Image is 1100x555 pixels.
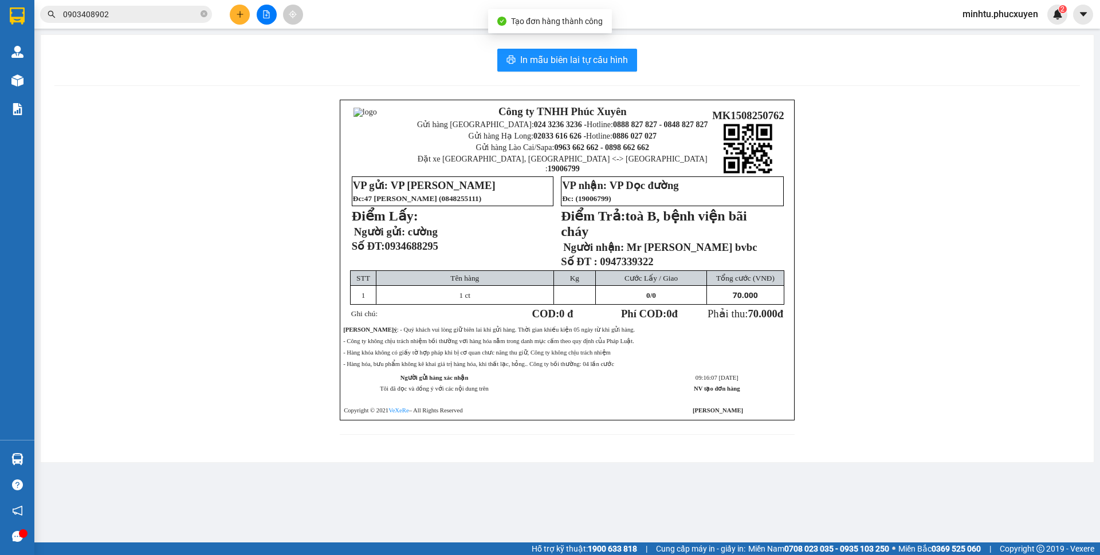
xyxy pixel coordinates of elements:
[353,108,410,164] img: logo
[588,544,637,553] strong: 1900 633 818
[408,226,438,238] span: cường
[230,5,250,25] button: plus
[289,10,297,18] span: aim
[417,120,708,129] span: Gửi hàng [GEOGRAPHIC_DATA]: Hotline:
[201,9,207,20] span: close-circle
[385,240,438,252] span: 0934688295
[696,375,738,381] span: 09:16:07 [DATE]
[12,531,23,542] span: message
[12,505,23,516] span: notification
[712,109,784,121] span: MK1508250762
[400,375,469,381] strong: Người gửi hàng xác nhận
[898,542,981,555] span: Miền Bắc
[63,8,198,21] input: Tìm tên, số ĐT hoặc mã đơn
[353,194,481,203] span: Đc 47 [PERSON_NAME] (
[563,241,624,253] strong: Người nhận:
[8,33,118,74] span: Gửi hàng [GEOGRAPHIC_DATA]: Hotline:
[1052,9,1063,19] img: icon-new-feature
[391,179,496,191] span: VP [PERSON_NAME]
[520,53,628,67] span: In mẫu biên lai tự cấu hình
[646,291,656,300] span: /0
[343,338,634,344] span: - Công ty không chịu trách nhiệm bồi thường vơi hàng hóa nằm trong danh mục cấm theo quy định của...
[13,77,113,107] span: Gửi hàng Hạ Long: Hotline:
[561,255,598,267] strong: Số ĐT :
[356,274,370,282] span: STT
[748,542,889,555] span: Miền Nam
[562,179,607,191] strong: VP nhận:
[534,120,587,129] strong: 024 3236 3236 -
[621,308,678,320] strong: Phí COD: đ
[554,143,649,152] strong: 0963 662 662 - 0898 662 662
[343,361,614,367] span: - Hàng hóa, bưu phẩm không kê khai giá trị hàng hóa, khi thất lạc, hỏng.. Công ty bồi thường: 04 ...
[27,54,117,74] strong: 0888 827 827 - 0848 827 827
[497,49,637,72] button: printerIn mẫu biên lai tự cấu hình
[343,326,394,333] strong: [PERSON_NAME]
[532,542,637,555] span: Hỗ trợ kỹ thuật:
[283,5,303,25] button: aim
[570,274,579,282] span: Kg
[708,308,783,320] span: Phải thu:
[784,544,889,553] strong: 0708 023 035 - 0935 103 250
[201,10,207,17] span: close-circle
[932,544,981,553] strong: 0369 525 060
[646,291,650,300] span: 0
[1073,5,1093,25] button: caret-down
[892,546,895,551] span: ⚪️
[953,7,1047,21] span: minhtu.phucxuyen
[1060,5,1064,13] span: 2
[476,143,649,152] span: Gửi hàng Lào Cai/Sapa:
[1036,545,1044,553] span: copyright
[600,255,653,267] span: 0947339322
[624,274,678,282] span: Cước Lấy / Giao
[459,291,470,300] span: 1 ct
[497,17,506,26] span: check-circle
[394,326,396,333] strong: ý
[562,194,611,203] span: Đc: (
[656,542,745,555] span: Cung cấp máy in - giấy in:
[561,208,747,239] span: toà B, bệnh viện bãi cháy
[262,10,270,18] span: file-add
[343,349,611,356] span: - Hàng khóa không có giấy tờ hợp pháp khi bị cơ quan chưc năng thu giữ, Công ty không chịu trách ...
[989,542,991,555] span: |
[11,453,23,465] img: warehouse-icon
[442,194,482,203] span: 0848255111)
[627,241,757,253] span: Mr [PERSON_NAME] bvbc
[1078,9,1089,19] span: caret-down
[548,164,580,173] strong: 19006799
[354,226,405,238] span: Người gửi:
[12,479,23,490] span: question-circle
[532,308,573,320] strong: COD:
[723,124,773,174] img: qr-code
[716,274,775,282] span: Tổng cước (VNĐ)
[578,194,611,203] span: 19006799)
[612,132,657,140] strong: 0886 027 027
[11,74,23,86] img: warehouse-icon
[352,240,438,252] strong: Số ĐT:
[733,291,758,300] span: 70.000
[236,10,244,18] span: plus
[613,120,708,129] strong: 0888 827 827 - 0848 827 827
[380,385,489,392] span: Tôi đã đọc và đồng ý với các nội dung trên
[559,308,573,320] span: 0 đ
[777,308,783,320] span: đ
[344,407,462,414] span: Copyright © 2021 – All Rights Reserved
[15,6,111,30] strong: Công ty TNHH Phúc Xuyên
[748,308,777,320] span: 70.000
[418,155,708,173] span: Đặt xe [GEOGRAPHIC_DATA], [GEOGRAPHIC_DATA] <-> [GEOGRAPHIC_DATA] :
[362,291,366,300] span: 1
[646,542,647,555] span: |
[48,10,56,18] span: search
[693,407,743,414] strong: [PERSON_NAME]
[353,179,388,191] strong: VP gửi:
[469,132,657,140] span: Gửi hàng Hạ Long: Hotline:
[10,7,25,25] img: logo-vxr
[343,326,635,333] span: : - Quý khách vui lòng giữ biên lai khi gửi hàng. Thời gian khiếu kiện 05 ngày từ khi gửi hàng.
[498,105,627,117] strong: Công ty TNHH Phúc Xuyên
[450,274,479,282] span: Tên hàng
[352,208,418,223] strong: Điểm Lấy:
[11,103,23,115] img: solution-icon
[257,5,277,25] button: file-add
[666,308,671,320] span: 0
[11,46,23,58] img: warehouse-icon
[511,17,603,26] span: Tạo đơn hàng thành công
